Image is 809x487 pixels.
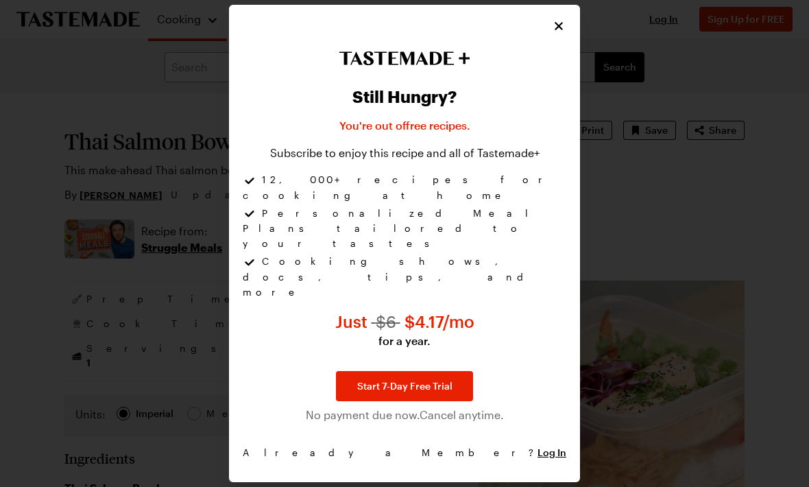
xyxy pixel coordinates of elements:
button: Log In [538,446,566,460]
p: Subscribe to enjoy this recipe and all of Tastemade+ [270,145,540,161]
span: Just $ 4.17 /mo [335,311,474,331]
span: No payment due now. Cancel anytime. [306,407,504,423]
button: Close [551,19,566,34]
p: Just $4.17 per month for a year instead of $6 [335,311,474,349]
img: Tastemade+ [339,51,470,65]
a: Start 7-Day Free Trial [336,371,473,401]
li: Cooking shows, docs, tips, and more [243,254,566,299]
span: $ 6 [372,311,400,331]
h2: Still Hungry? [352,87,457,106]
li: 12,000+ recipes for cooking at home [243,172,566,205]
span: Start 7-Day Free Trial [357,379,452,393]
p: You're out of free recipes . [339,117,470,134]
li: Personalized Meal Plans tailored to your tastes [243,206,566,254]
span: Already a Member? [243,445,566,460]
